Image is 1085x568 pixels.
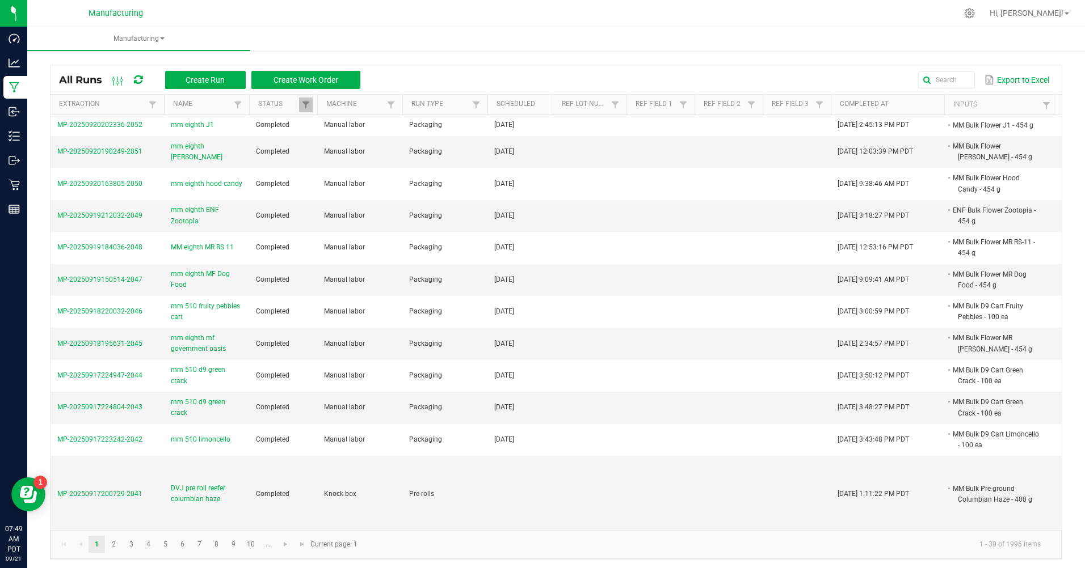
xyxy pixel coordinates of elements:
span: Packaging [409,243,442,251]
span: [DATE] [494,340,514,347]
span: Completed [256,275,289,283]
li: MM Bulk Flower MR RS-11 - 454 g [951,236,1041,258]
inline-svg: Analytics [9,57,20,69]
inline-svg: Inbound [9,106,20,117]
span: Manual labor [324,435,365,443]
a: Filter [231,98,245,112]
span: mm eighth MF Dog Food [171,269,242,290]
a: ExtractionSortable [59,100,145,109]
span: Manual labor [324,121,365,129]
span: [DATE] 12:03:39 PM PDT [838,147,913,155]
span: Packaging [409,121,442,129]
span: [DATE] 12:53:16 PM PDT [838,243,913,251]
span: Packaging [409,371,442,379]
span: [DATE] 9:09:41 AM PDT [838,275,909,283]
a: Run TypeSortable [411,100,469,109]
a: MachineSortable [326,100,384,109]
span: MP-20250918195631-2045 [57,340,142,347]
span: [DATE] 1:11:22 PM PDT [838,490,909,498]
a: Ref Field 1Sortable [636,100,676,109]
span: Completed [256,307,289,315]
span: [DATE] 3:48:27 PM PDT [838,403,909,411]
button: Export to Excel [982,70,1052,90]
span: DVJ pre roll reefer columbian haze [171,483,242,505]
inline-svg: Reports [9,204,20,215]
span: Manual labor [324,243,365,251]
a: Page 4 [140,536,157,553]
span: Packaging [409,403,442,411]
span: Completed [256,180,289,188]
span: Manufacturing [89,9,143,18]
span: MP-20250917224947-2044 [57,371,142,379]
span: [DATE] [494,147,514,155]
inline-svg: Outbound [9,155,20,166]
button: Create Run [165,71,246,89]
inline-svg: Manufacturing [9,82,20,93]
span: [DATE] 3:50:12 PM PDT [838,371,909,379]
span: Completed [256,371,289,379]
a: Page 3 [123,536,140,553]
span: mm 510 fruity pebbles cart [171,301,242,323]
span: Packaging [409,147,442,155]
a: NameSortable [173,100,230,109]
span: MP-20250917200729-2041 [57,490,142,498]
span: Completed [256,147,289,155]
span: Packaging [409,275,442,283]
span: [DATE] [494,435,514,443]
a: Filter [299,98,313,112]
a: Page 9 [225,536,242,553]
span: Create Run [186,75,225,84]
span: Completed [256,243,289,251]
div: Manage settings [962,8,977,19]
a: Page 5 [157,536,174,553]
inline-svg: Inventory [9,130,20,142]
a: Manufacturing [27,27,250,51]
inline-svg: Dashboard [9,33,20,44]
span: Pre-rolls [409,490,434,498]
a: Completed AtSortable [840,100,940,109]
a: Ref Lot NumberSortable [562,100,608,109]
iframe: Resource center [11,477,45,511]
span: [DATE] [494,275,514,283]
a: Page 8 [208,536,225,553]
li: MM Bulk Flower MR [PERSON_NAME] - 454 g [951,332,1041,354]
span: Go to the last page [298,540,307,549]
li: MM Bulk D9 Cart Limoncello - 100 ea [951,429,1041,451]
span: Packaging [409,211,442,219]
span: Completed [256,403,289,411]
span: [DATE] [494,180,514,188]
span: Manufacturing [27,34,250,44]
a: Ref Field 3Sortable [772,100,812,109]
span: Completed [256,211,289,219]
p: 09/21 [5,554,22,563]
span: MP-20250920163805-2050 [57,180,142,188]
iframe: Resource center unread badge [33,476,47,489]
span: Manual labor [324,275,365,283]
a: Filter [1040,98,1053,112]
span: mm 510 d9 green crack [171,364,242,386]
span: MP-20250918220032-2046 [57,307,142,315]
li: ENF Bulk Flower Zootopia - 454 g [951,205,1041,227]
a: Filter [813,98,826,112]
span: Completed [256,121,289,129]
a: ScheduledSortable [497,100,548,109]
span: [DATE] [494,243,514,251]
span: Packaging [409,340,442,347]
span: Packaging [409,307,442,315]
p: 07:49 AM PDT [5,524,22,554]
span: mm 510 d9 green crack [171,397,242,418]
span: [DATE] 2:34:57 PM PDT [838,340,909,347]
li: MM Bulk D9 Cart Green Crack - 100 ea [951,364,1041,387]
span: [DATE] [494,211,514,219]
a: Page 2 [106,536,122,553]
kendo-pager-info: 1 - 30 of 1996 items [364,535,1050,554]
a: Filter [146,98,159,112]
li: MM Bulk Flower Hood Candy - 454 g [951,172,1041,194]
span: [DATE] 2:45:13 PM PDT [838,121,909,129]
span: Packaging [409,180,442,188]
span: Hi, [PERSON_NAME]! [990,9,1063,18]
span: Completed [256,490,289,498]
span: [DATE] [494,307,514,315]
span: MP-20250917223242-2042 [57,435,142,443]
